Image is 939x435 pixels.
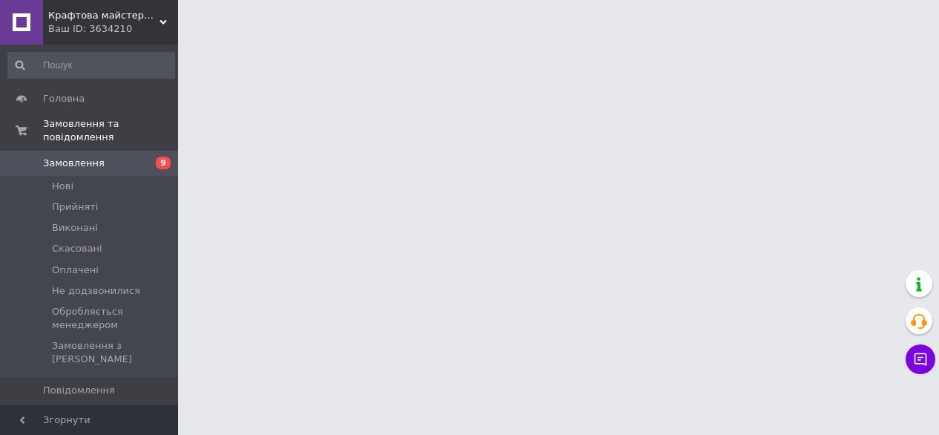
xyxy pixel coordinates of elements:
div: Ваш ID: 3634210 [48,22,178,36]
span: Прийняті [52,200,98,214]
span: Виконані [52,221,98,235]
span: Обробляється менеджером [52,305,174,332]
span: Скасовані [52,242,102,255]
span: Замовлення та повідомлення [43,117,178,144]
span: Замовлення з [PERSON_NAME] [52,339,174,366]
span: Замовлення [43,157,105,170]
span: Оплачені [52,264,99,277]
span: Крафтова майстерня напоїв [48,9,159,22]
span: Не додзвонилися [52,284,140,298]
span: Повідомлення [43,384,115,397]
span: Головна [43,92,85,105]
input: Пошук [7,52,175,79]
span: Нові [52,180,73,193]
button: Чат з покупцем [906,344,935,374]
span: 9 [156,157,171,169]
